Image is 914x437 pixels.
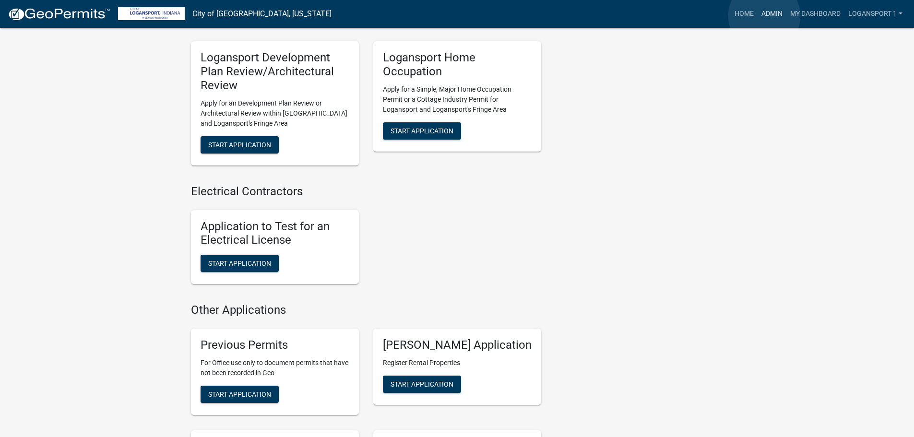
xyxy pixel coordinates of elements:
button: Start Application [383,376,461,393]
button: Start Application [201,136,279,154]
p: Apply for a Simple, Major Home Occupation Permit or a Cottage Industry Permit for Logansport and ... [383,84,532,115]
span: Start Application [208,260,271,267]
p: Apply for an Development Plan Review or Architectural Review within [GEOGRAPHIC_DATA] and Logansp... [201,98,349,129]
h5: Logansport Home Occupation [383,51,532,79]
p: Register Rental Properties [383,358,532,368]
h5: Previous Permits [201,338,349,352]
p: For Office use only to document permits that have not been recorded in Geo [201,358,349,378]
h4: Electrical Contractors [191,185,541,199]
a: My Dashboard [786,5,844,23]
span: Start Application [391,380,453,388]
img: City of Logansport, Indiana [118,7,185,20]
a: Logansport 1 [844,5,906,23]
span: Start Application [208,141,271,148]
button: Start Application [201,255,279,272]
a: City of [GEOGRAPHIC_DATA], [US_STATE] [192,6,332,22]
button: Start Application [383,122,461,140]
h4: Other Applications [191,303,541,317]
h5: [PERSON_NAME] Application [383,338,532,352]
a: Home [731,5,758,23]
button: Start Application [201,386,279,403]
span: Start Application [208,390,271,398]
a: Admin [758,5,786,23]
span: Start Application [391,127,453,135]
h5: Application to Test for an Electrical License [201,220,349,248]
h5: Logansport Development Plan Review/Architectural Review [201,51,349,92]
